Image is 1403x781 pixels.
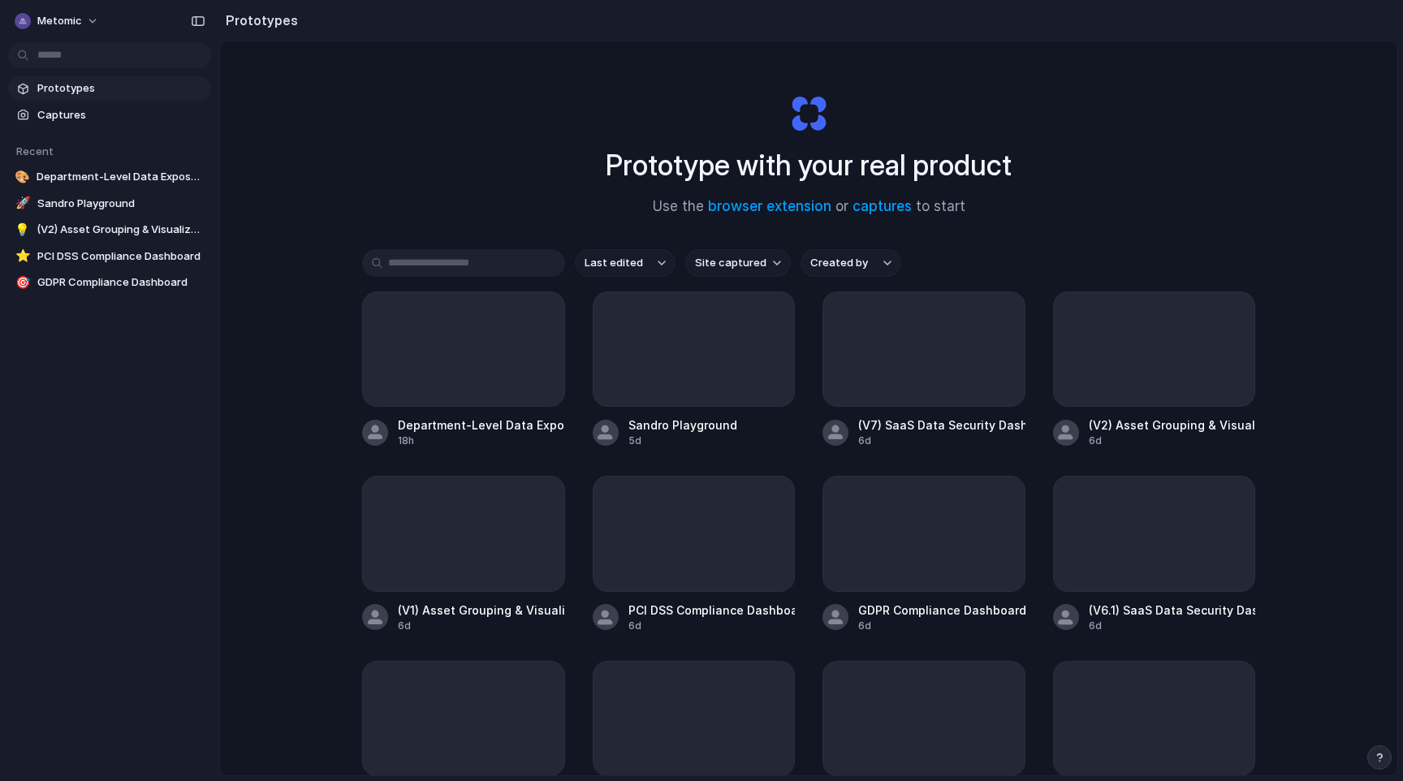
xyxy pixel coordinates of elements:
a: 🎨Department-Level Data Exposure Dashboard [8,165,211,189]
a: Captures [8,103,211,127]
span: Captures [37,107,205,123]
div: 6d [628,619,796,633]
button: Last edited [575,249,676,277]
span: Prototypes [37,80,205,97]
span: (V2) Asset Grouping & Visualization Interface [37,222,205,238]
a: browser extension [708,198,831,214]
div: 🚀 [15,196,31,212]
div: Sandro Playground [628,416,737,434]
a: GDPR Compliance Dashboard6d [822,476,1025,632]
button: Created by [801,249,901,277]
div: (V7) SaaS Data Security Dashboard [858,416,1025,434]
button: Site captured [685,249,791,277]
span: Department-Level Data Exposure Dashboard [37,169,205,185]
a: (V7) SaaS Data Security Dashboard6d [822,291,1025,448]
a: ⭐PCI DSS Compliance Dashboard [8,244,211,269]
a: captures [853,198,912,214]
span: Recent [16,145,54,157]
a: Prototypes [8,76,211,101]
h2: Prototypes [219,11,298,30]
div: 6d [1089,434,1256,448]
a: (V2) Asset Grouping & Visualization Interface6d [1053,291,1256,448]
a: (V6.1) SaaS Data Security Dashboard6d [1053,476,1256,632]
span: Created by [810,255,868,271]
div: 💡 [15,222,30,238]
div: Department-Level Data Exposure Dashboard [398,416,565,434]
div: 5d [628,434,737,448]
a: 🎯GDPR Compliance Dashboard [8,270,211,295]
div: 6d [398,619,565,633]
span: Metomic [37,13,82,29]
a: PCI DSS Compliance Dashboard6d [593,476,796,632]
div: 18h [398,434,565,448]
div: 6d [858,619,1025,633]
a: Department-Level Data Exposure Dashboard18h [362,291,565,448]
a: 🚀Sandro Playground [8,192,211,216]
div: 6d [858,434,1025,448]
h1: Prototype with your real product [606,144,1012,187]
a: Sandro Playground5d [593,291,796,448]
div: PCI DSS Compliance Dashboard [628,602,796,619]
a: 💡(V2) Asset Grouping & Visualization Interface [8,218,211,242]
span: Last edited [585,255,643,271]
span: GDPR Compliance Dashboard [37,274,205,291]
div: (V2) Asset Grouping & Visualization Interface [1089,416,1256,434]
span: PCI DSS Compliance Dashboard [37,248,205,265]
button: Metomic [8,8,107,34]
div: ⭐ [15,248,31,265]
span: Sandro Playground [37,196,205,212]
span: Site captured [695,255,766,271]
div: 6d [1089,619,1256,633]
div: (V1) Asset Grouping & Visualization Interface [398,602,565,619]
div: (V6.1) SaaS Data Security Dashboard [1089,602,1256,619]
div: 🎯 [15,274,31,291]
div: 🎨 [15,169,30,185]
span: Use the or to start [653,196,965,218]
div: GDPR Compliance Dashboard [858,602,1025,619]
a: (V1) Asset Grouping & Visualization Interface6d [362,476,565,632]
